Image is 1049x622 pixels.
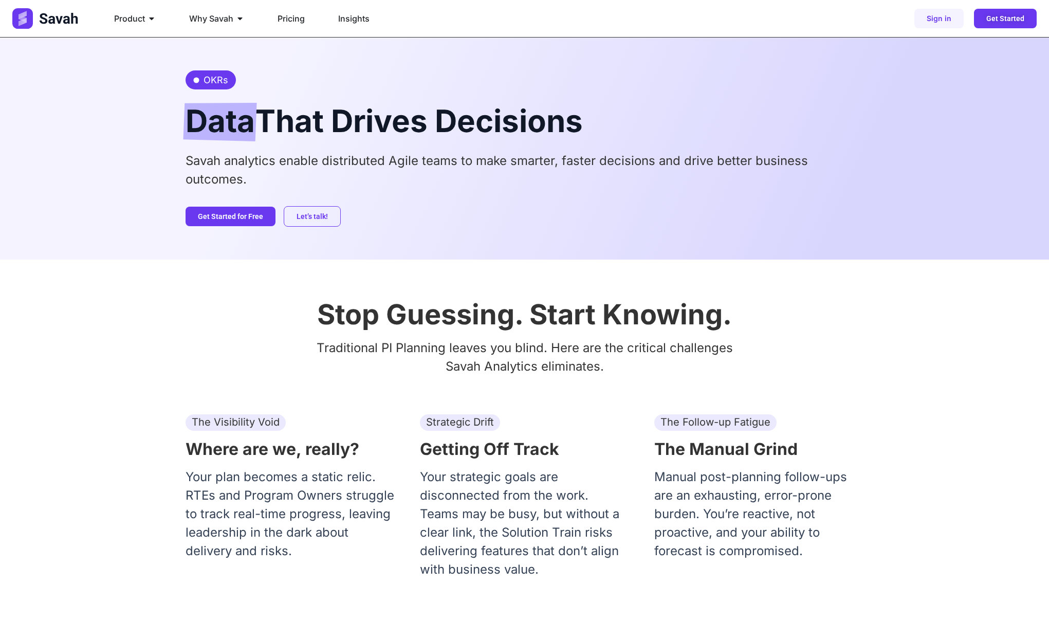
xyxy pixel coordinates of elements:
p: Your plan becomes a static relic. RTEs and Program Owners struggle to track real-time progress, l... [186,468,395,560]
span: Sign in [927,15,951,22]
h2: That Drives Decisions [186,100,864,141]
iframe: Chat Widget [998,573,1049,622]
a: Pricing [278,12,305,25]
p: Your strategic goals are disconnected from the work. Teams may be busy, but without a clear link,... [420,468,630,579]
nav: Menu [106,8,671,29]
h2: Stop Guessing. Start Knowing. [186,301,864,328]
h2: Where are we, really? [186,441,395,458]
span: Get Started [986,15,1024,22]
p: Manual post-planning follow-ups are an exhausting, error-prone burden. You’re reactive, not proac... [654,468,864,560]
span: Strategic Drift [426,416,494,428]
h2: Getting Off Track [420,441,630,458]
a: Get Started [974,9,1037,28]
a: Get Started for Free [186,207,275,226]
span: Get Started for Free [198,213,263,220]
a: Let’s talk! [284,206,341,227]
a: Sign in [914,9,964,28]
div: Menu Toggle [106,8,671,29]
p: Savah analytics enable distributed Agile teams to make smarter, faster decisions and drive better... [186,152,864,189]
span: OKRs [201,73,228,87]
a: Insights [338,12,370,25]
h2: The Manual Grind [654,441,864,458]
span: Product [114,12,145,25]
span: Data [186,103,255,141]
p: Traditional PI Planning leaves you blind. Here are the critical challenges Savah Analytics elimin... [186,339,864,376]
span: The Follow-up Fatigue [660,416,770,428]
span: The Visibility Void [192,416,280,428]
span: Let’s talk! [297,213,328,220]
span: Why Savah [189,12,233,25]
